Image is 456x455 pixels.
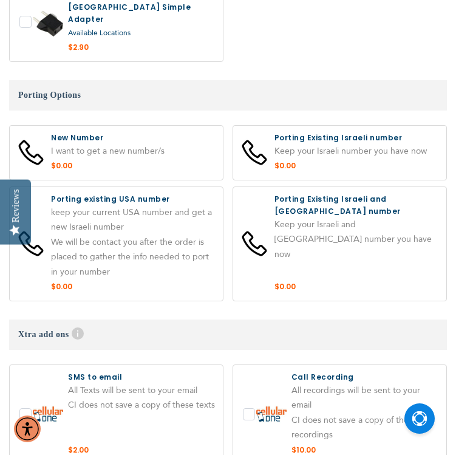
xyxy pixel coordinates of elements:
a: Available Locations [68,28,131,38]
div: Reviews [10,189,21,222]
span: Xtra add ons [18,330,69,339]
div: Accessibility Menu [14,416,41,442]
span: Porting Options [18,91,81,100]
span: Help [72,327,84,340]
